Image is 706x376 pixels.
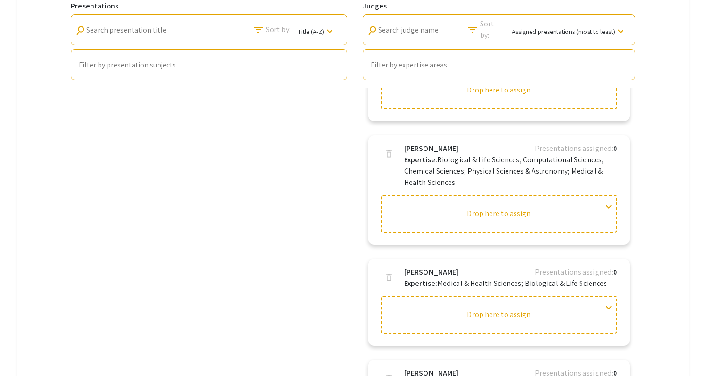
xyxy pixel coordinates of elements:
b: [PERSON_NAME] [404,267,458,278]
span: expand_more [603,302,615,313]
iframe: Chat [7,334,40,369]
mat-icon: Search [253,24,264,35]
b: Expertise: [404,155,437,165]
mat-chip-list: Auto complete [79,59,339,71]
mat-chip-list: Auto complete [371,59,627,71]
b: Expertise: [404,278,437,288]
b: 0 [613,267,617,277]
mat-icon: Search [74,24,87,37]
button: Assigned presentations (most to least) [504,22,631,40]
mat-icon: Search [467,24,478,35]
span: Sort by: [266,24,291,35]
h6: Presentations [71,1,347,10]
h6: Judges [363,1,635,10]
mat-icon: Search [366,24,379,37]
button: delete [380,145,399,164]
span: Presentations assigned: [535,267,613,277]
mat-icon: keyboard_arrow_down [324,25,335,37]
p: Medical & Health Sciences; Biological & Life Sciences [404,278,607,289]
span: expand_more [603,201,615,212]
span: delete [384,149,394,159]
button: Title (A-Z) [291,22,343,40]
mat-icon: keyboard_arrow_down [615,25,626,37]
span: Assigned presentations (most to least) [512,27,615,35]
span: Sort by: [480,18,504,41]
b: 0 [613,143,617,153]
button: delete [380,268,399,287]
p: Biological & Life Sciences; Computational Sciences; Chemical Sciences; Physical Sciences & Astron... [404,154,622,188]
b: [PERSON_NAME] [404,143,458,154]
span: Title (A-Z) [298,27,324,35]
span: Presentations assigned: [535,143,613,153]
span: delete [384,273,394,282]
